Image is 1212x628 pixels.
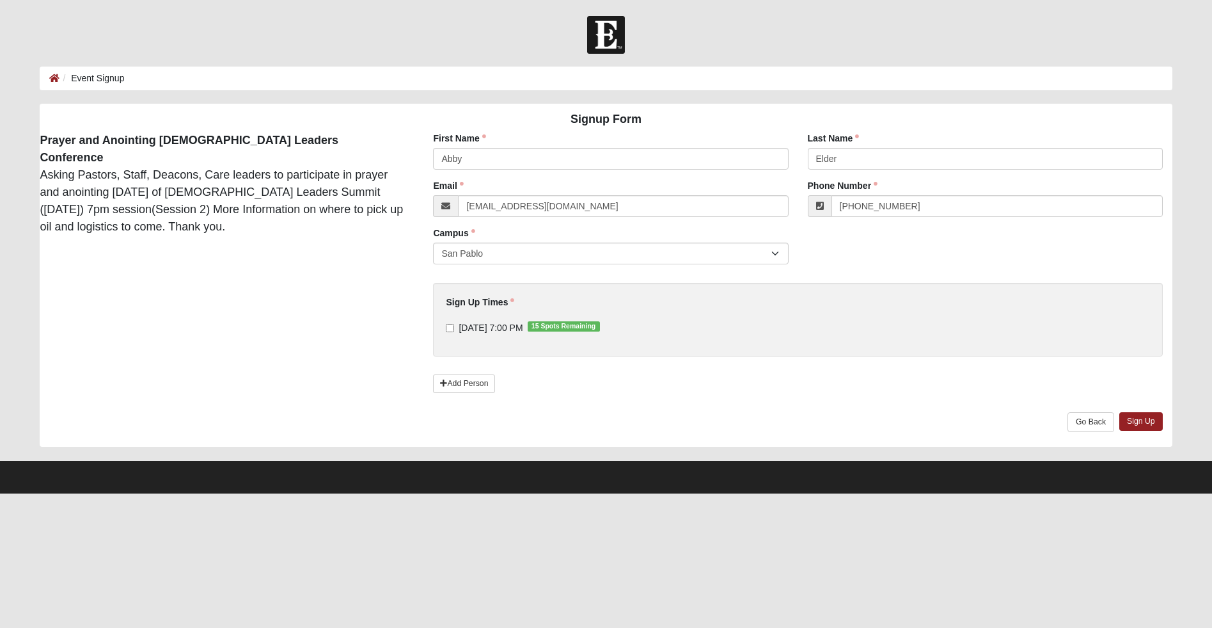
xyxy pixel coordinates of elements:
a: Go Back [1067,412,1114,432]
img: Church of Eleven22 Logo [587,16,625,54]
span: [DATE] 7:00 PM [459,323,523,333]
strong: Prayer and Anointing [DEMOGRAPHIC_DATA] Leaders Conference [40,134,338,164]
input: [DATE] 7:00 PM15 Spots Remaining [446,324,454,332]
label: Email [433,179,463,192]
label: Campus [433,227,475,239]
a: Add Person [433,374,495,393]
label: Phone Number [808,179,878,192]
a: Sign Up [1119,412,1163,431]
label: Last Name [808,132,860,145]
div: Asking Pastors, Staff, Deacons, Care leaders to participate in prayer and anointing [DATE] of [DE... [30,132,414,236]
label: First Name [433,132,485,145]
span: 15 Spots Remaining [528,321,600,332]
h4: Signup Form [40,113,1172,127]
li: Event Signup [59,72,124,85]
label: Sign Up Times [446,296,514,309]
